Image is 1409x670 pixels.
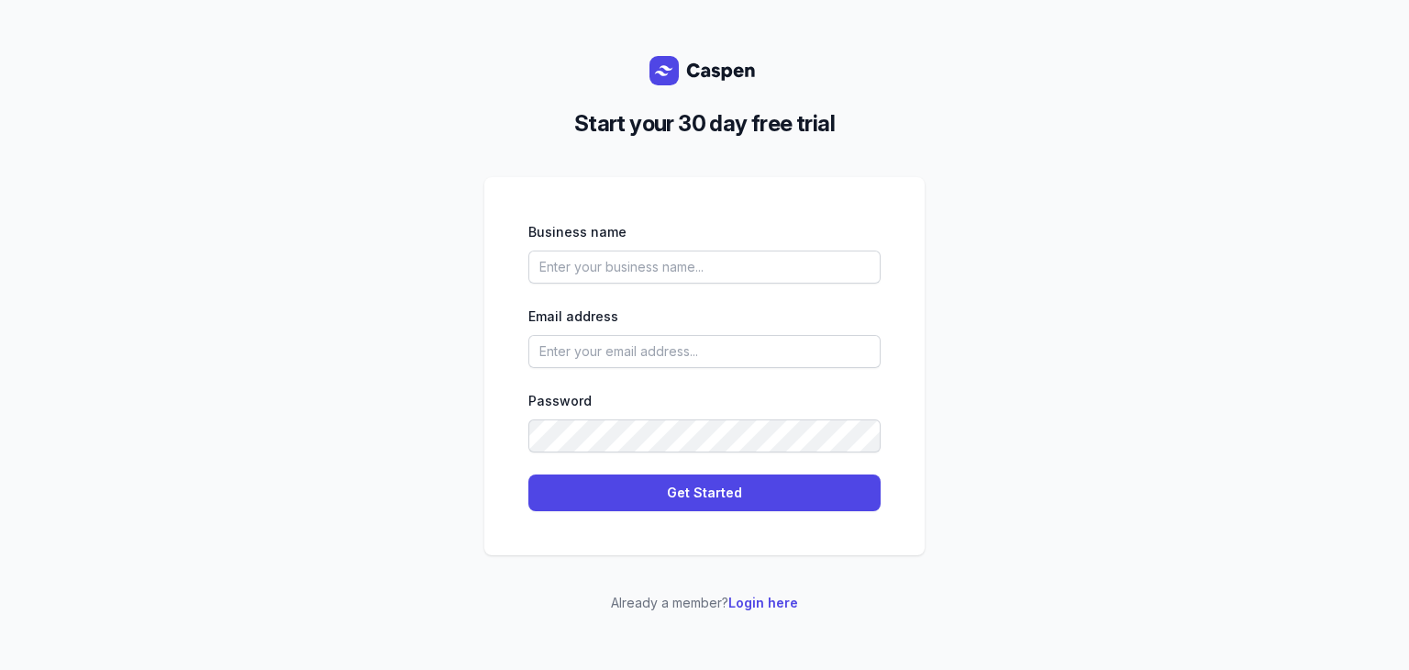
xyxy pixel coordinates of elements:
[728,595,798,610] a: Login here
[528,475,881,511] button: Get Started
[528,306,881,328] div: Email address
[528,390,881,412] div: Password
[539,482,870,504] span: Get Started
[484,592,925,614] p: Already a member?
[499,107,910,140] h2: Start your 30 day free trial
[528,251,881,284] input: Enter your business name...
[528,221,881,243] div: Business name
[528,335,881,368] input: Enter your email address...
